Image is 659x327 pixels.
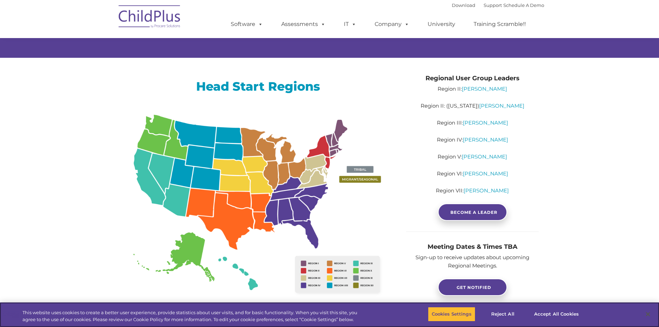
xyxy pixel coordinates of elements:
[428,307,475,321] button: Cookies Settings
[452,2,544,8] font: |
[406,136,539,144] p: Region IV:
[457,285,491,290] span: GET NOTIFIED
[406,187,539,195] p: Region VII:
[120,79,396,94] h2: Head Start Regions
[640,307,656,322] button: Close
[479,102,524,109] a: [PERSON_NAME]
[463,136,508,143] a: [PERSON_NAME]
[274,17,332,31] a: Assessments
[406,85,539,93] p: Region II:
[406,73,539,83] h4: Regional User Group Leaders
[406,102,539,110] p: Region II: ([US_STATE])
[484,2,502,8] a: Support
[438,203,507,221] a: BECOME A LEADER
[462,153,507,160] a: [PERSON_NAME]
[462,85,507,92] a: [PERSON_NAME]
[22,309,363,323] div: This website uses cookies to create a better user experience, provide statistics about user visit...
[406,119,539,127] p: Region III:
[450,210,497,215] span: BECOME A LEADER
[421,17,462,31] a: University
[438,279,507,296] a: GET NOTIFIED
[530,307,583,321] button: Accept All Cookies
[120,106,396,307] img: head-start-regions
[224,17,270,31] a: Software
[337,17,363,31] a: IT
[464,187,509,194] a: [PERSON_NAME]
[406,253,539,270] p: Sign-up to receive updates about upcoming Regional Meetings.
[463,170,508,177] a: [PERSON_NAME]
[115,0,184,35] img: ChildPlus by Procare Solutions
[463,119,508,126] a: [PERSON_NAME]
[406,242,539,252] h4: Meeting Dates & Times TBA
[406,153,539,161] p: Region V:
[452,2,475,8] a: Download
[406,170,539,178] p: Region VI:
[467,17,533,31] a: Training Scramble!!
[481,307,524,321] button: Reject All
[503,2,544,8] a: Schedule A Demo
[368,17,416,31] a: Company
